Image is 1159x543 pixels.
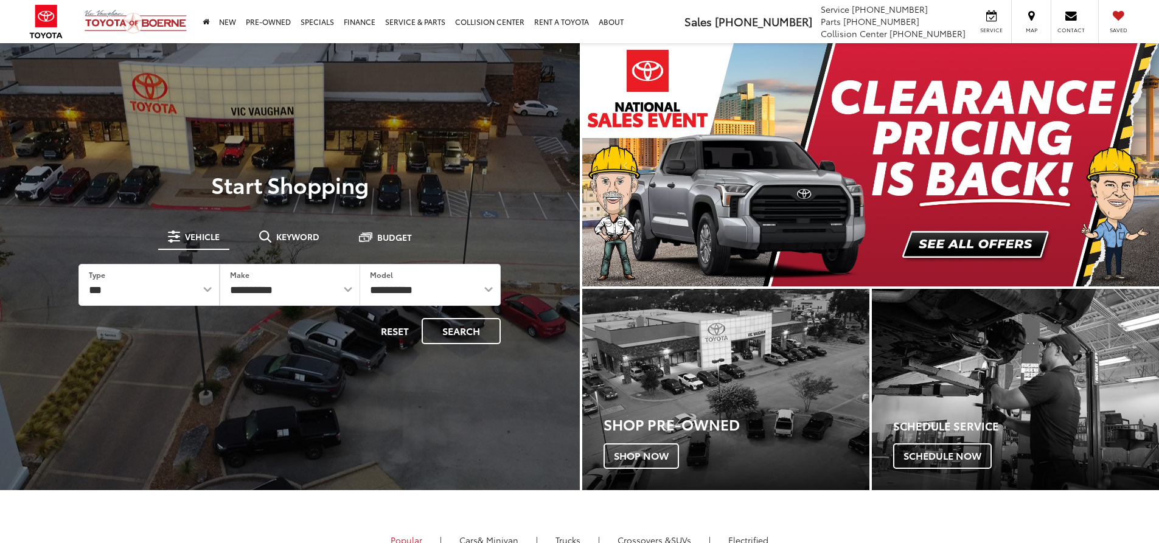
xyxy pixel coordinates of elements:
[604,416,869,432] h3: Shop Pre-Owned
[821,15,841,27] span: Parts
[84,9,187,34] img: Vic Vaughan Toyota of Boerne
[1057,26,1085,34] span: Contact
[582,67,669,262] button: Click to view previous picture.
[684,13,712,29] span: Sales
[604,443,679,469] span: Shop Now
[893,443,992,469] span: Schedule Now
[89,269,105,280] label: Type
[978,26,1005,34] span: Service
[821,3,849,15] span: Service
[185,232,220,241] span: Vehicle
[843,15,919,27] span: [PHONE_NUMBER]
[1018,26,1045,34] span: Map
[872,289,1159,490] a: Schedule Service Schedule Now
[872,289,1159,490] div: Toyota
[422,318,501,344] button: Search
[370,269,393,280] label: Model
[893,420,1159,432] h4: Schedule Service
[1105,26,1132,34] span: Saved
[371,318,419,344] button: Reset
[276,232,319,241] span: Keyword
[1073,67,1159,262] button: Click to view next picture.
[377,233,412,241] span: Budget
[715,13,812,29] span: [PHONE_NUMBER]
[889,27,966,40] span: [PHONE_NUMBER]
[852,3,928,15] span: [PHONE_NUMBER]
[821,27,887,40] span: Collision Center
[51,172,529,196] p: Start Shopping
[582,289,869,490] a: Shop Pre-Owned Shop Now
[230,269,249,280] label: Make
[582,289,869,490] div: Toyota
